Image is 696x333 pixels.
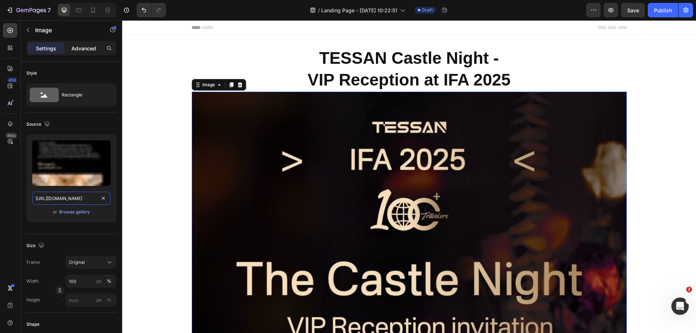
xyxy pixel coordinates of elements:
img: preview-image [32,140,111,186]
iframe: Design area [122,20,696,333]
p: Settings [36,45,56,52]
p: 7 [47,6,51,14]
span: Landing Page - [DATE] 10:22:51 [321,7,397,14]
div: Rectangle [62,87,106,103]
label: Frame [26,259,40,266]
button: px [105,277,113,286]
span: Draft [422,7,433,13]
input: px% [66,294,116,307]
div: Source [26,120,51,129]
button: 7 [3,3,54,17]
div: px [96,297,101,303]
button: Save [621,3,645,17]
button: % [95,277,103,286]
div: Size [26,241,46,251]
iframe: Intercom live chat [671,297,689,315]
strong: TESSAN Castle Night - [197,28,377,47]
button: Browse gallery [59,208,90,216]
button: % [95,296,103,304]
label: Height [26,297,40,303]
input: px% [66,275,116,288]
div: Publish [654,7,672,14]
div: % [107,278,111,284]
button: Original [66,256,116,269]
input: https://example.com/image.jpg [32,192,111,205]
span: Save [627,7,639,13]
span: 2 [686,287,692,292]
span: or [53,208,57,216]
div: Style [26,70,37,76]
span: / [318,7,320,14]
button: Publish [648,3,678,17]
div: Browse gallery [59,209,90,215]
strong: VIP Reception at IFA 2025 [186,50,389,69]
div: 450 [7,77,17,83]
div: Image [79,61,94,68]
p: Image [35,26,97,34]
div: Shape [26,321,40,328]
div: px [96,278,101,284]
button: px [105,296,113,304]
div: % [107,297,111,303]
div: Beta [5,133,17,138]
label: Width [26,278,38,284]
span: Original [69,259,85,266]
div: Undo/Redo [137,3,166,17]
p: Advanced [71,45,96,52]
